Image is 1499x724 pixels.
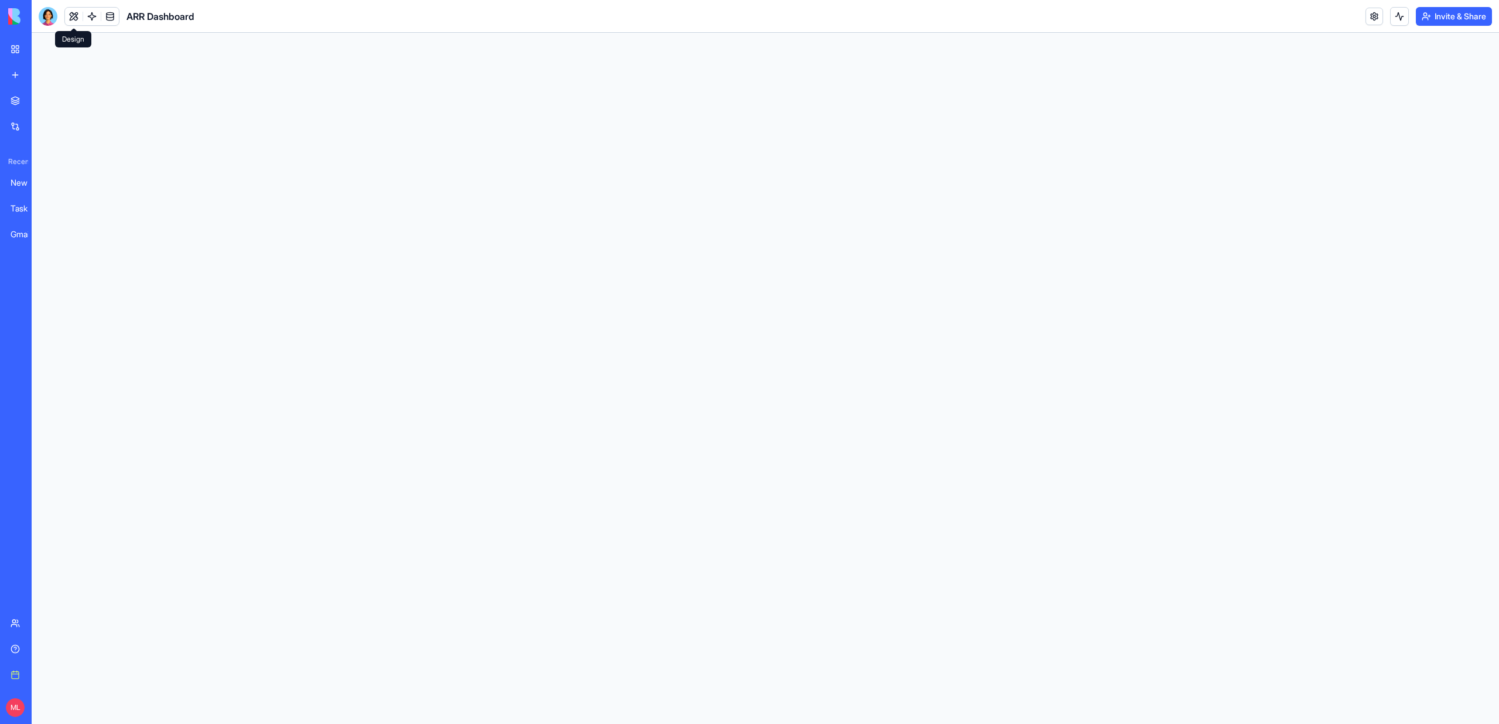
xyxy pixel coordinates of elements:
[11,203,43,214] div: TaskMaster
[126,9,194,23] h1: ARR Dashboard
[4,197,50,220] a: TaskMaster
[4,171,50,194] a: New App
[55,31,91,47] div: Design
[4,157,28,166] span: Recent
[11,177,43,189] div: New App
[11,228,43,240] div: Gmail SMS Alert
[1416,7,1492,26] button: Invite & Share
[4,223,50,246] a: Gmail SMS Alert
[8,8,81,25] img: logo
[6,698,25,717] span: ML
